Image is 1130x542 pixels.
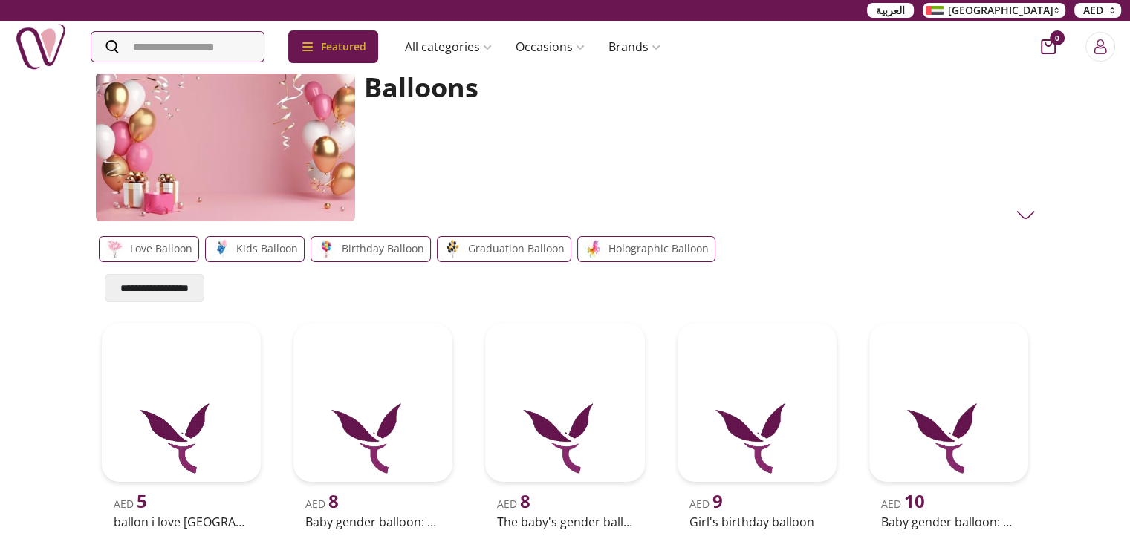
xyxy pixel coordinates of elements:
a: uae-gifts-Baby gender balloon: boy 2AED 10Baby gender balloon: boy [DEMOGRAPHIC_DATA] [863,317,1034,534]
a: uae-gifts-Baby gender balloon: boy4AED 8Baby gender balloon: boy[DEMOGRAPHIC_DATA] [288,317,458,534]
h2: Balloons [364,73,1025,102]
span: 9 [712,489,723,513]
span: 5 [137,489,147,513]
button: [GEOGRAPHIC_DATA] [923,3,1065,18]
img: uae-gifts-The baby's gender balloon is girl [485,323,644,482]
img: gifts-uae-kids balloon [212,240,230,258]
span: 8 [520,489,530,513]
h2: Girl's birthday balloon [689,513,825,531]
a: Brands [597,32,672,62]
img: gifts-uae-love balloon [105,240,124,258]
span: AED [114,497,147,511]
p: love balloon [130,240,192,258]
span: AED [689,497,723,511]
p: Birthday balloon [342,240,424,258]
span: العربية [876,3,905,18]
img: gifts-uae-Graduation balloon [444,240,462,258]
button: AED [1074,3,1121,18]
img: gifts-uae-balloons [96,73,356,221]
p: kids balloon [236,240,298,258]
div: Featured [288,30,378,63]
span: AED [1083,3,1103,18]
span: [GEOGRAPHIC_DATA] [948,3,1053,18]
img: uae-gifts-ballon i love uae [102,323,261,482]
img: uae-gifts-Baby gender balloon: boy 2 [869,323,1028,482]
h2: The baby's gender balloon is girl [497,513,632,531]
img: Nigwa-uae-gifts [15,21,67,73]
a: uae-gifts-ballon i love uaeAED 5ballon i love [GEOGRAPHIC_DATA] [96,317,267,534]
p: Holographic balloon [608,240,709,258]
h2: ballon i love [GEOGRAPHIC_DATA] [114,513,249,531]
img: uae-gifts-Baby gender balloon: boy4 [293,323,452,482]
span: AED [497,497,530,511]
input: Search [91,32,264,62]
span: 10 [904,489,925,513]
h2: Baby gender balloon: boy [DEMOGRAPHIC_DATA] [881,513,1016,531]
span: 8 [328,489,339,513]
button: Login [1085,32,1115,62]
a: All categories [393,32,504,62]
a: uae-gifts-Girl's birthday balloonAED 9Girl's birthday balloon [672,317,842,534]
p: Graduation balloon [468,240,565,258]
img: gifts-uae-Holographic balloon [584,240,603,258]
span: 0 [1050,30,1065,45]
img: gifts-uae-Birthday balloon [317,240,336,258]
h2: Baby gender balloon: boy[DEMOGRAPHIC_DATA] [305,513,441,531]
button: cart-button [1041,39,1056,54]
span: AED [305,497,339,511]
a: uae-gifts-The baby's gender balloon is girlAED 8The baby's gender balloon is girl [479,317,650,534]
img: Arabic_dztd3n.png [926,6,944,15]
a: Occasions [504,32,597,62]
img: uae-gifts-Girl's birthday balloon [678,323,837,482]
span: AED [881,497,925,511]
